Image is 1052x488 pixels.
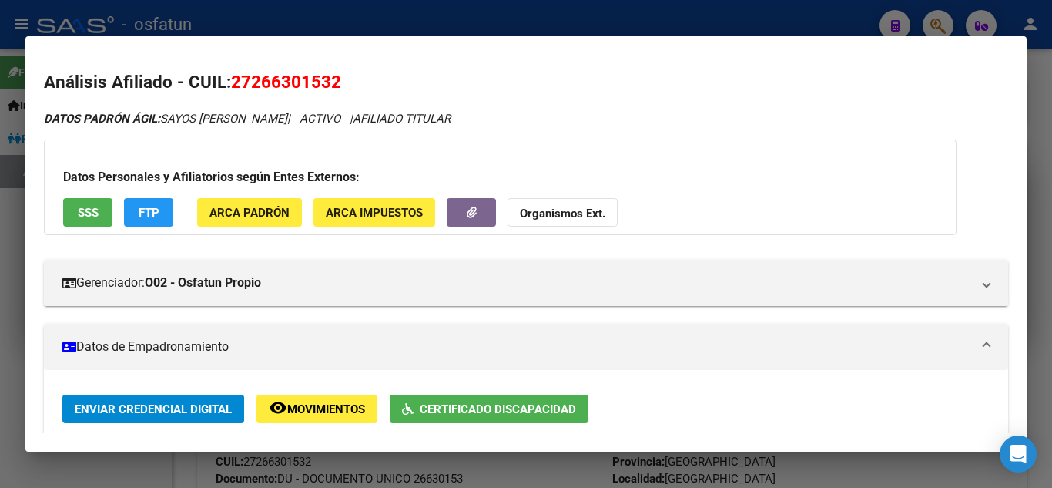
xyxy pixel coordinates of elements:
[44,112,451,126] i: | ACTIVO |
[78,206,99,220] span: SSS
[256,395,377,423] button: Movimientos
[44,69,1008,96] h2: Análisis Afiliado - CUIL:
[44,112,160,126] strong: DATOS PADRÓN ÁGIL:
[44,260,1008,306] mat-expansion-panel-header: Gerenciador:O02 - Osfatun Propio
[44,112,287,126] span: SAYOS [PERSON_NAME]
[145,274,261,292] strong: O02 - Osfatun Propio
[269,399,287,417] mat-icon: remove_red_eye
[520,207,605,220] strong: Organismos Ext.
[287,402,365,416] span: Movimientos
[44,324,1008,370] mat-expansion-panel-header: Datos de Empadronamiento
[197,198,302,227] button: ARCA Padrón
[62,338,971,356] mat-panel-title: Datos de Empadronamiento
[326,206,423,220] span: ARCA Impuestos
[420,402,576,416] span: Certificado Discapacidad
[508,198,618,227] button: Organismos Ext.
[75,402,232,416] span: Enviar Credencial Digital
[62,274,971,292] mat-panel-title: Gerenciador:
[62,395,244,423] button: Enviar Credencial Digital
[139,206,159,220] span: FTP
[1000,436,1037,473] div: Open Intercom Messenger
[231,72,341,92] span: 27266301532
[390,395,588,423] button: Certificado Discapacidad
[209,206,290,220] span: ARCA Padrón
[63,198,112,227] button: SSS
[63,168,937,187] h3: Datos Personales y Afiliatorios según Entes Externos:
[124,198,173,227] button: FTP
[313,198,435,227] button: ARCA Impuestos
[353,112,451,126] span: AFILIADO TITULAR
